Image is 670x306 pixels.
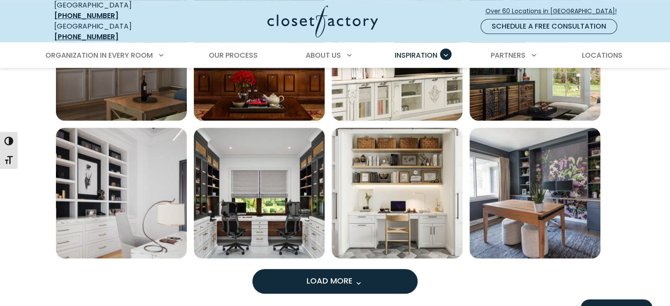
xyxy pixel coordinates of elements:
[470,128,600,258] a: Open inspiration gallery to preview enlarged image
[485,7,624,16] span: Over 60 Locations in [GEOGRAPHIC_DATA]!
[395,50,437,60] span: Inspiration
[54,21,182,42] div: [GEOGRAPHIC_DATA]
[307,275,364,286] span: Load More
[194,128,325,258] a: Open inspiration gallery to preview enlarged image
[306,50,341,60] span: About Us
[56,128,187,258] a: Open inspiration gallery to preview enlarged image
[54,11,118,21] a: [PHONE_NUMBER]
[581,50,622,60] span: Locations
[470,128,600,258] img: Modern home office with floral accent wallpaper, matte charcoal built-ins, and a light oak desk f...
[267,5,378,37] img: Closet Factory Logo
[491,50,526,60] span: Partners
[252,269,418,294] button: Load more inspiration gallery images
[485,4,624,19] a: Over 60 Locations in [GEOGRAPHIC_DATA]!
[481,19,617,34] a: Schedule a Free Consultation
[54,32,118,42] a: [PHONE_NUMBER]
[332,128,463,258] img: Compact, closet-style workstation with two-tier open shelving, wicker baskets, framed prints, and...
[45,50,153,60] span: Organization in Every Room
[39,43,631,68] nav: Primary Menu
[56,128,187,258] img: Sleek black-and-white home office with high-contrast open shelving, marble countertops
[332,128,463,258] a: Open inspiration gallery to preview enlarged image
[209,50,258,60] span: Our Process
[194,128,325,258] img: Dual workstation home office with glass-front upper cabinetry, full-extension drawers, overhead c...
